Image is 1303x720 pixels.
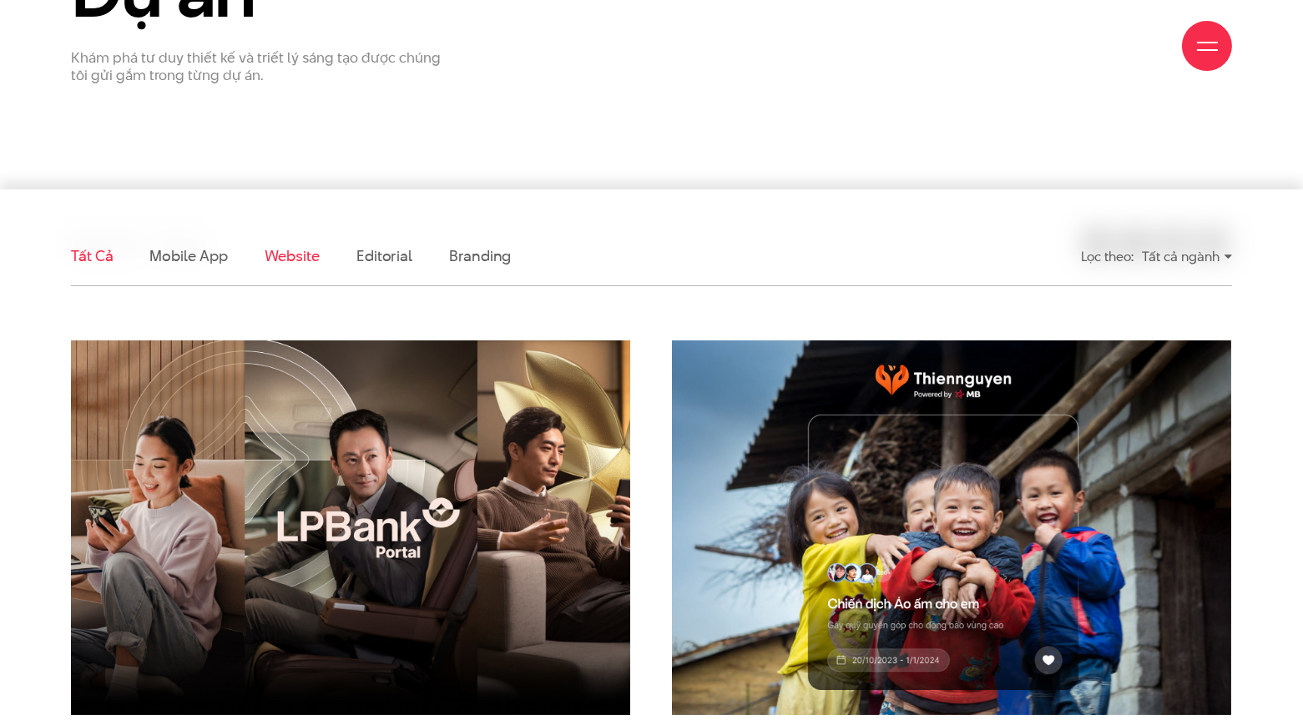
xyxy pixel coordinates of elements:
[71,340,630,715] img: LPBank portal
[149,245,227,266] a: Mobile app
[449,245,511,266] a: Branding
[71,245,113,266] a: Tất cả
[1142,242,1232,271] div: Tất cả ngành
[356,245,412,266] a: Editorial
[1081,242,1134,271] div: Lọc theo:
[265,245,320,266] a: Website
[672,340,1231,715] img: thumb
